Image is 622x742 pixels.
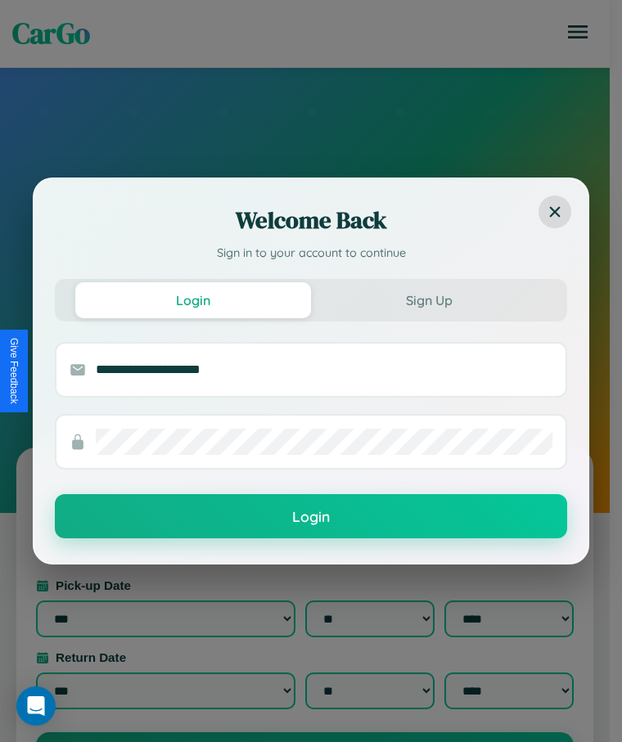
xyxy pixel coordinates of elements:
[55,204,567,236] h2: Welcome Back
[8,338,20,404] div: Give Feedback
[311,282,547,318] button: Sign Up
[55,494,567,538] button: Login
[55,245,567,263] p: Sign in to your account to continue
[75,282,311,318] button: Login
[16,686,56,726] div: Open Intercom Messenger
